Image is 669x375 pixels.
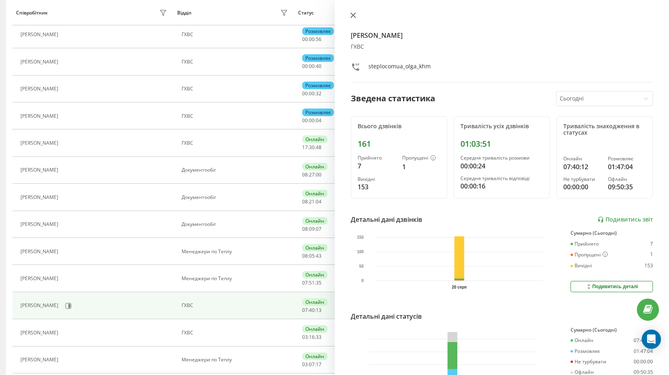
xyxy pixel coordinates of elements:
[571,281,653,292] button: Подивитись деталі
[302,253,321,259] div: : :
[351,311,422,321] div: Детальні дані статусів
[316,252,321,259] span: 43
[302,90,308,97] span: 00
[16,10,48,16] div: Співробітник
[309,144,315,151] span: 30
[571,252,608,258] div: Пропущені
[20,276,60,281] div: [PERSON_NAME]
[20,32,60,37] div: [PERSON_NAME]
[634,359,653,365] div: 00:00:00
[309,198,315,205] span: 21
[20,86,60,92] div: [PERSON_NAME]
[309,279,315,286] span: 51
[361,279,364,283] text: 0
[302,171,308,178] span: 08
[302,145,321,150] div: : :
[460,181,543,191] div: 00:00:16
[302,63,308,70] span: 00
[309,307,315,314] span: 40
[351,215,422,224] div: Детальні дані дзвінків
[358,123,440,130] div: Всього дзвінків
[357,250,364,254] text: 100
[650,252,653,258] div: 1
[302,279,308,286] span: 07
[351,92,435,105] div: Зведена статистика
[571,327,653,333] div: Сумарно (Сьогодні)
[302,27,334,35] div: Розмовляє
[302,117,308,124] span: 00
[182,195,290,200] div: Документообіг
[302,334,308,340] span: 03
[302,307,308,314] span: 07
[182,86,290,92] div: ГХВС
[302,334,321,340] div: : :
[460,155,543,161] div: Середня тривалість розмови
[316,63,321,70] span: 40
[302,252,308,259] span: 08
[316,171,321,178] span: 00
[302,298,327,306] div: Онлайн
[302,91,321,96] div: : :
[20,140,60,146] div: [PERSON_NAME]
[460,139,543,149] div: 01:03:51
[571,241,599,247] div: Прийнято
[460,176,543,181] div: Середня тривалість відповіді
[20,357,60,363] div: [PERSON_NAME]
[302,109,334,116] div: Розмовляє
[644,263,653,268] div: 153
[351,31,653,40] h4: [PERSON_NAME]
[302,36,308,43] span: 00
[316,90,321,97] span: 32
[571,369,594,375] div: Офлайн
[316,225,321,232] span: 07
[563,156,601,162] div: Онлайн
[182,276,290,281] div: Менеджери по Теплу
[571,230,653,236] div: Сумарно (Сьогодні)
[309,90,315,97] span: 00
[316,117,321,124] span: 04
[302,144,308,151] span: 17
[302,198,308,205] span: 08
[608,162,646,172] div: 01:47:04
[182,113,290,119] div: ГХВС
[608,176,646,182] div: Офлайн
[302,325,327,333] div: Онлайн
[302,135,327,143] div: Онлайн
[302,118,321,123] div: : :
[571,348,600,354] div: Розмовляє
[298,10,314,16] div: Статус
[358,176,396,182] div: Вихідні
[563,123,646,137] div: Тривалість знаходження в статусах
[309,36,315,43] span: 00
[402,155,440,162] div: Пропущені
[316,144,321,151] span: 48
[634,348,653,354] div: 01:47:04
[177,10,191,16] div: Відділ
[182,32,290,37] div: ГХВС
[608,156,646,162] div: Розмовляє
[368,62,431,74] div: steplocomua_olga_khm
[358,161,396,171] div: 7
[634,338,653,343] div: 07:40:12
[302,82,334,89] div: Розмовляє
[182,221,290,227] div: Документообіг
[563,182,601,192] div: 00:00:00
[182,167,290,173] div: Документообіг
[302,163,327,170] div: Онлайн
[402,162,440,172] div: 1
[316,36,321,43] span: 56
[302,225,308,232] span: 08
[642,330,661,349] div: Open Intercom Messenger
[358,155,396,161] div: Прийнято
[302,307,321,313] div: : :
[302,280,321,286] div: : :
[309,225,315,232] span: 09
[460,161,543,171] div: 00:00:24
[563,162,601,172] div: 07:40:12
[608,182,646,192] div: 09:50:35
[302,37,321,42] div: : :
[302,352,327,360] div: Онлайн
[309,252,315,259] span: 05
[20,59,60,65] div: [PERSON_NAME]
[597,216,653,223] a: Подивитись звіт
